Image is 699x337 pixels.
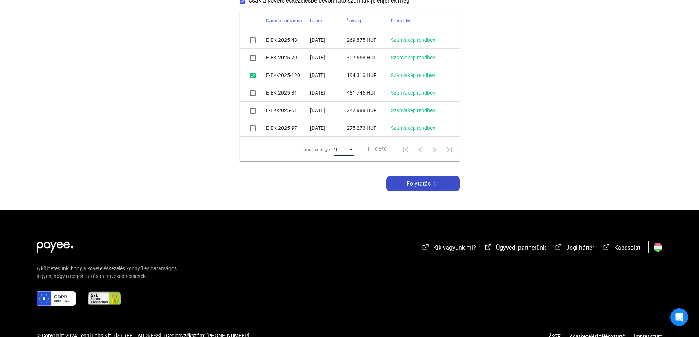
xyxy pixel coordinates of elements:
td: E-EK-2025-31 [266,84,310,102]
div: 1 – 6 of 6 [367,145,386,154]
div: Open Intercom Messenger [670,308,688,326]
a: Számlakép rendben [391,37,436,43]
td: [DATE] [310,31,347,49]
div: Számla sorszáma [266,17,310,25]
button: Folytatásarrow-right-white [386,176,460,191]
button: Next page [427,142,442,157]
button: First page [398,142,413,157]
td: [DATE] [310,119,347,137]
a: external-link-whiteJogi háttér [554,245,594,252]
img: ssl [87,291,121,306]
a: Számlakép rendben [391,107,436,113]
a: Számlakép rendben [391,55,436,61]
td: [DATE] [310,66,347,84]
button: Previous page [413,142,427,157]
img: arrow-right-white [431,182,440,186]
a: external-link-whiteÜgyvédi partnerünk [484,245,546,252]
a: external-link-whiteKik vagyunk mi? [421,245,476,252]
td: E-EK-2025-120 [266,66,310,84]
a: Számlakép rendben [391,72,436,78]
a: Számlakép rendben [391,90,436,96]
img: external-link-white [602,243,611,251]
td: [DATE] [310,84,347,102]
mat-select: Items per page: [334,145,354,154]
td: 307 658 HUF [347,49,391,66]
span: Folytatás [407,179,431,188]
td: E-EK-2025-61 [266,102,310,119]
img: external-link-white [484,243,493,251]
td: 242 888 HUF [347,102,391,119]
span: Kik vagyunk mi? [433,244,476,251]
div: Számlakép [391,17,451,25]
img: external-link-white [421,243,430,251]
td: 269 875 HUF [347,31,391,49]
div: Számlakép [391,17,413,25]
div: Lejárat [310,17,347,25]
td: 481 746 HUF [347,84,391,102]
span: 10 [334,147,339,152]
div: Összeg [347,17,391,25]
td: E-EK-2025-97 [266,119,310,137]
a: external-link-whiteKapcsolat [602,245,640,252]
img: external-link-white [554,243,563,251]
img: gdpr [37,291,76,306]
button: Last page [442,142,457,157]
div: Összeg [347,17,361,25]
img: white-payee-white-dot.svg [37,238,73,253]
div: Számla sorszáma [266,17,302,25]
td: 275 273 HUF [347,119,391,137]
td: [DATE] [310,102,347,119]
img: HU.svg [654,243,662,252]
a: Számlakép rendben [391,125,436,131]
td: E-EK-2025-79 [266,49,310,66]
td: [DATE] [310,49,347,66]
span: Jogi háttér [566,244,594,251]
td: E-EK-2025-43 [266,31,310,49]
span: Ügyvédi partnerünk [496,244,546,251]
div: Lejárat [310,17,324,25]
span: Kapcsolat [614,244,640,251]
td: 194 310 HUF [347,66,391,84]
div: Items per page: [300,145,331,154]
